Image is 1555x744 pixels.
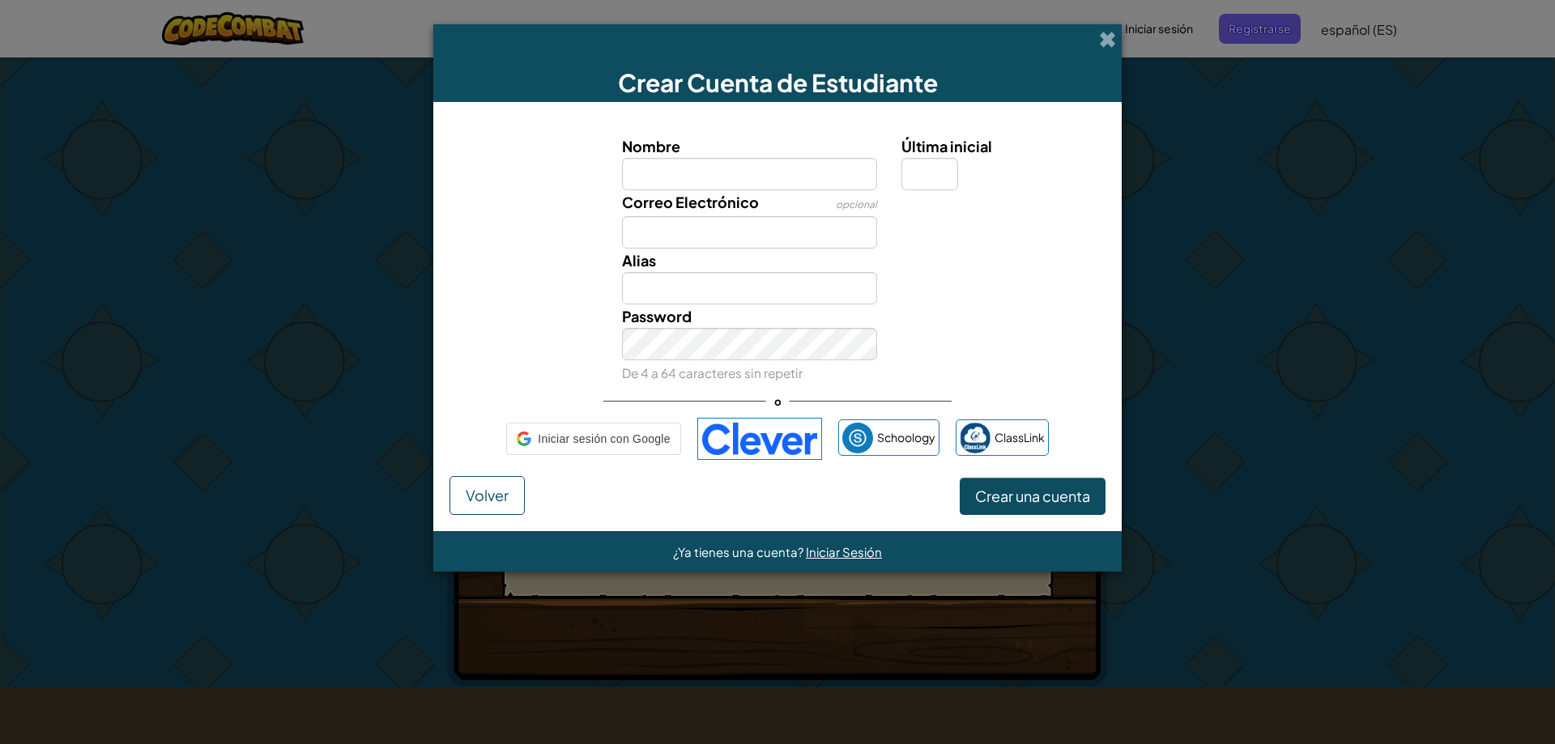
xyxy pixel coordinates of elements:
[877,426,935,449] span: Schoology
[618,67,938,98] span: Crear Cuenta de Estudiante
[901,137,992,155] span: Última inicial
[960,423,991,453] img: classlink-logo-small.png
[538,427,670,451] span: Iniciar sesión con Google
[995,426,1045,449] span: ClassLink
[622,365,803,381] small: De 4 a 64 caracteres sin repetir
[697,418,822,460] img: clever-logo-blue.png
[842,423,873,453] img: schoology.png
[673,544,806,559] span: ¿Ya tienes una cuenta?
[466,486,509,504] span: Volver
[960,478,1106,515] button: Crear una cuenta
[506,423,680,455] div: Iniciar sesión con Google
[836,198,877,210] span: opcional
[806,544,882,559] a: Iniciar Sesión
[622,193,759,211] span: Correo Electrónico
[622,251,656,270] span: Alias
[449,476,525,515] button: Volver
[975,487,1090,505] span: Crear una cuenta
[766,389,790,413] span: o
[622,307,692,325] span: Password
[622,137,680,155] span: Nombre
